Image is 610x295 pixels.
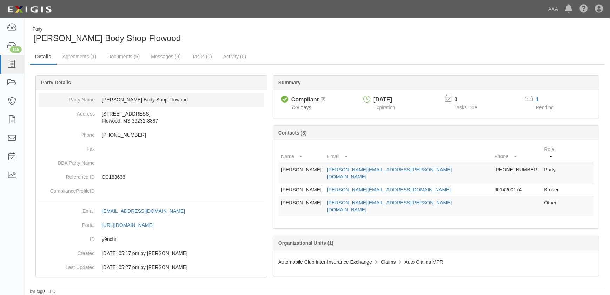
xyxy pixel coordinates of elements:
p: 0 [454,96,486,104]
td: Other [541,196,565,216]
a: [URL][DOMAIN_NAME] [102,222,161,228]
a: [PERSON_NAME][EMAIL_ADDRESS][PERSON_NAME][DOMAIN_NAME] [327,200,452,212]
td: [PERSON_NAME] [278,196,324,216]
dd: 09/19/2025 05:27 pm by Benjamin Tully [39,260,264,274]
span: Automobile Club Inter-Insurance Exchange [278,259,372,265]
p: CC183636 [102,173,264,181]
a: Details [30,50,57,65]
dt: Party Name [39,93,95,103]
div: Compliant [291,96,319,104]
a: [PERSON_NAME][EMAIL_ADDRESS][PERSON_NAME][DOMAIN_NAME] [327,167,452,179]
a: Documents (6) [102,50,145,64]
div: Party [33,26,181,32]
a: [EMAIL_ADDRESS][DOMAIN_NAME] [102,208,193,214]
a: 1 [536,97,539,103]
dd: [STREET_ADDRESS] Flowood, MS 39232-8887 [39,107,264,128]
dd: [PERSON_NAME] Body Shop-Flowood [39,93,264,107]
div: [EMAIL_ADDRESS][DOMAIN_NAME] [102,208,185,215]
span: Since 10/02/2023 [291,105,311,110]
span: [PERSON_NAME] Body Shop-Flowood [33,33,181,43]
a: Exigis, LLC [34,289,55,294]
dt: ID [39,232,95,243]
i: Help Center - Complianz [579,5,588,13]
i: Pending Review [321,98,325,103]
i: Compliant [281,96,289,103]
th: Phone [491,143,541,163]
dt: Last Updated [39,260,95,271]
td: Party [541,163,565,183]
th: Name [278,143,324,163]
a: AAA [545,2,562,16]
span: Pending [536,105,554,110]
dt: ComplianceProfileID [39,184,95,195]
b: Party Details [41,80,71,85]
a: Activity (0) [218,50,251,64]
dt: Email [39,204,95,215]
dt: Fax [39,142,95,152]
img: logo-5460c22ac91f19d4615b14bd174203de0afe785f0fc80cf4dbbc73dc1793850b.png [5,3,54,16]
dt: DBA Party Name [39,156,95,166]
div: 115 [10,46,22,53]
dt: Created [39,246,95,257]
dt: Reference ID [39,170,95,181]
td: [PERSON_NAME] [278,163,324,183]
td: 6014200174 [491,183,541,196]
th: Role [541,143,565,163]
a: [PERSON_NAME][EMAIL_ADDRESS][DOMAIN_NAME] [327,187,451,192]
a: Messages (9) [146,50,186,64]
b: Summary [278,80,301,85]
th: Email [324,143,491,163]
td: [PHONE_NUMBER] [491,163,541,183]
span: Tasks Due [454,105,477,110]
dt: Phone [39,128,95,138]
a: Tasks (0) [187,50,217,64]
dd: [PHONE_NUMBER] [39,128,264,142]
dd: y9nchr [39,232,264,246]
span: Expiration [373,105,395,110]
dt: Address [39,107,95,117]
span: Auto Claims MPR [405,259,443,265]
dd: 05/15/2023 05:17 pm by Benjamin Tully [39,246,264,260]
b: Organizational Units (1) [278,240,333,246]
b: Contacts (3) [278,130,307,136]
a: Agreements (1) [57,50,101,64]
small: by [30,289,55,295]
div: [DATE] [373,96,395,104]
td: [PERSON_NAME] [278,183,324,196]
td: Broker [541,183,565,196]
div: Barnett's Body Shop-Flowood [30,26,312,44]
span: Claims [381,259,396,265]
dt: Portal [39,218,95,229]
